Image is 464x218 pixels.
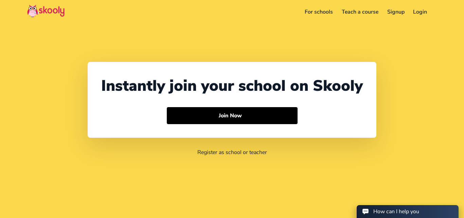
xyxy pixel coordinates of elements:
a: For schools [301,6,338,17]
a: Register as school or teacher [197,149,267,156]
a: Login [409,6,431,17]
div: Instantly join your school on Skooly [101,76,363,96]
a: Signup [383,6,409,17]
a: Teach a course [337,6,383,17]
button: Join Now [167,107,298,124]
img: Skooly [27,4,65,18]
